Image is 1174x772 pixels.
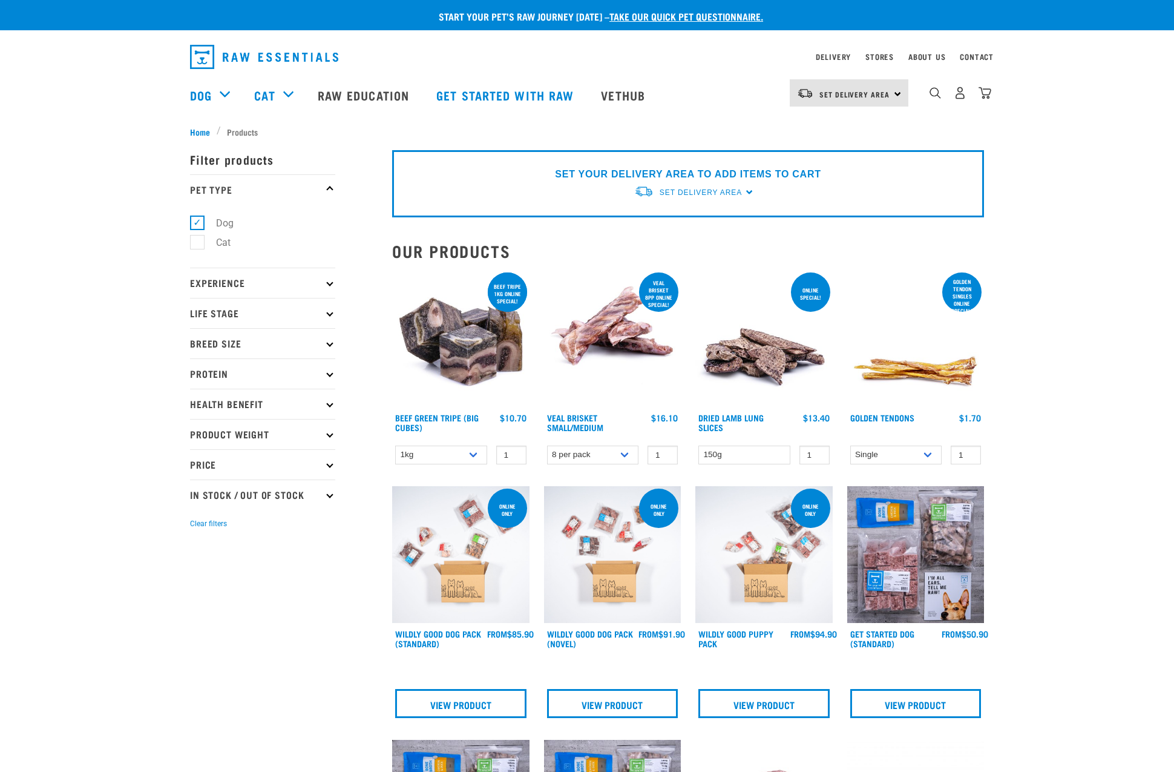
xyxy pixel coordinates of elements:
img: 1293 Golden Tendons 01 [847,270,985,407]
a: Get started with Raw [424,71,589,119]
span: FROM [487,632,507,636]
nav: breadcrumbs [190,125,984,138]
a: Beef Green Tripe (Big Cubes) [395,415,479,429]
span: FROM [942,632,962,636]
span: Set Delivery Area [819,92,890,96]
img: Dog Novel 0 2sec [544,486,681,624]
p: Life Stage [190,298,335,328]
p: Protein [190,358,335,389]
p: Experience [190,268,335,298]
a: Contact [960,54,994,59]
a: Dog [190,86,212,104]
h2: Our Products [392,242,984,260]
span: FROM [638,632,658,636]
span: Home [190,125,210,138]
img: Dog 0 2sec [392,486,530,624]
a: Stores [865,54,894,59]
img: Raw Essentials Logo [190,45,338,69]
p: SET YOUR DELIVERY AREA TO ADD ITEMS TO CART [555,167,821,182]
a: Cat [254,86,275,104]
div: Online Only [488,497,527,523]
p: In Stock / Out Of Stock [190,480,335,510]
a: Dried Lamb Lung Slices [698,415,764,429]
div: $10.70 [500,413,526,423]
p: Breed Size [190,328,335,358]
input: 1 [799,446,830,464]
input: 1 [648,446,678,464]
div: Online Only [639,497,678,523]
img: 1303 Lamb Lung Slices 01 [695,270,833,407]
img: home-icon-1@2x.png [930,87,941,99]
div: $13.40 [803,413,830,423]
p: Pet Type [190,174,335,205]
input: 1 [496,446,526,464]
a: View Product [698,689,830,718]
p: Product Weight [190,419,335,449]
div: $85.90 [487,629,534,639]
label: Dog [197,216,238,231]
a: Wildly Good Dog Pack (Novel) [547,632,633,645]
a: About Us [908,54,945,59]
a: Vethub [589,71,660,119]
a: Home [190,125,217,138]
span: Set Delivery Area [660,188,742,197]
img: NSP Dog Standard Update [847,486,985,624]
img: van-moving.png [797,88,813,99]
span: FROM [790,632,810,636]
img: 1044 Green Tripe Beef [392,270,530,407]
p: Price [190,449,335,480]
div: $50.90 [942,629,988,639]
div: ONLINE SPECIAL! [791,281,830,306]
a: View Product [850,689,982,718]
div: $94.90 [790,629,837,639]
a: Delivery [816,54,851,59]
button: Clear filters [190,518,227,529]
nav: dropdown navigation [180,40,994,74]
a: Veal Brisket Small/Medium [547,415,603,429]
a: Wildly Good Dog Pack (Standard) [395,632,481,645]
a: View Product [547,689,678,718]
img: 1207 Veal Brisket 4pp 01 [544,270,681,407]
img: home-icon@2x.png [979,87,991,99]
a: Raw Education [306,71,424,119]
a: View Product [395,689,526,718]
div: Golden Tendon singles online special! [942,272,982,320]
label: Cat [197,235,235,250]
div: Online Only [791,497,830,523]
input: 1 [951,446,981,464]
a: Golden Tendons [850,415,914,420]
a: Get Started Dog (Standard) [850,632,914,645]
p: Health Benefit [190,389,335,419]
div: $16.10 [651,413,678,423]
a: take our quick pet questionnaire. [609,13,763,19]
div: Veal Brisket 8pp online special! [639,274,678,314]
div: Beef tripe 1kg online special! [488,277,527,310]
p: Filter products [190,144,335,174]
div: $1.70 [959,413,981,423]
img: van-moving.png [634,185,654,198]
div: $91.90 [638,629,685,639]
img: user.png [954,87,966,99]
img: Puppy 0 2sec [695,486,833,624]
a: Wildly Good Puppy Pack [698,632,773,645]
